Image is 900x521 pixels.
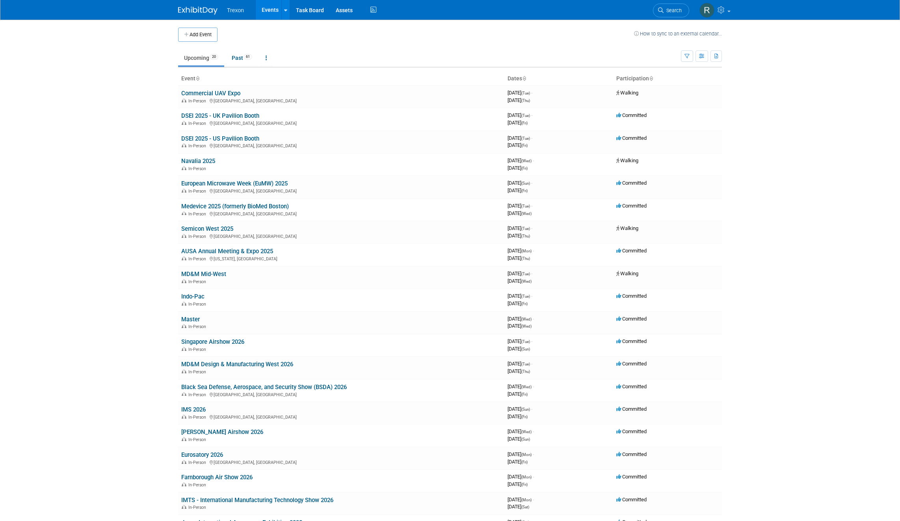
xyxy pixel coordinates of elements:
span: [DATE] [508,248,534,254]
span: (Fri) [521,460,528,464]
img: In-Person Event [182,143,186,147]
a: Singapore Airshow 2026 [181,338,244,345]
span: In-Person [188,189,208,194]
img: In-Person Event [182,234,186,238]
span: - [531,406,532,412]
span: [DATE] [508,428,534,434]
span: - [533,158,534,163]
a: IMTS - International Manufacturing Technology Show 2026 [181,497,333,504]
span: Walking [616,271,638,276]
a: [PERSON_NAME] Airshow 2026 [181,428,263,436]
span: In-Person [188,234,208,239]
span: [DATE] [508,120,528,126]
span: (Tue) [521,272,530,276]
span: [DATE] [508,497,534,502]
div: [GEOGRAPHIC_DATA], [GEOGRAPHIC_DATA] [181,142,501,148]
a: Navalia 2025 [181,158,215,165]
span: (Sun) [521,181,530,185]
span: In-Person [188,324,208,329]
span: In-Person [188,460,208,465]
span: (Thu) [521,256,530,261]
a: DSEI 2025 - US Pavilion Booth [181,135,259,142]
span: (Fri) [521,143,528,148]
span: In-Person [188,482,208,488]
span: [DATE] [508,368,530,374]
img: In-Person Event [182,211,186,215]
span: - [531,225,532,231]
img: In-Person Event [182,369,186,373]
span: [DATE] [508,165,528,171]
img: In-Person Event [182,505,186,509]
span: [DATE] [508,413,528,419]
span: Committed [616,406,647,412]
span: (Tue) [521,339,530,344]
span: (Thu) [521,98,530,103]
a: Farnborough Air Show 2026 [181,474,253,481]
img: In-Person Event [182,279,186,283]
a: Master [181,316,200,323]
img: In-Person Event [182,302,186,306]
span: (Tue) [521,362,530,366]
span: (Wed) [521,385,532,389]
span: [DATE] [508,474,534,480]
span: [DATE] [508,316,534,322]
span: [DATE] [508,233,530,239]
span: Committed [616,203,647,209]
span: (Wed) [521,317,532,321]
span: - [533,474,534,480]
span: In-Person [188,302,208,307]
span: - [531,180,532,186]
span: [DATE] [508,203,532,209]
span: - [533,497,534,502]
span: Committed [616,474,647,480]
span: (Tue) [521,136,530,141]
span: (Sat) [521,505,529,509]
div: [GEOGRAPHIC_DATA], [GEOGRAPHIC_DATA] [181,187,501,194]
span: - [531,203,532,209]
span: [DATE] [508,406,532,412]
img: In-Person Event [182,256,186,260]
span: [DATE] [508,180,532,186]
a: European Microwave Week (EuMW) 2025 [181,180,288,187]
div: [GEOGRAPHIC_DATA], [GEOGRAPHIC_DATA] [181,413,501,420]
span: In-Person [188,98,208,104]
a: Upcoming20 [178,50,224,65]
span: (Wed) [521,159,532,163]
span: Walking [616,158,638,163]
span: In-Person [188,166,208,171]
div: [GEOGRAPHIC_DATA], [GEOGRAPHIC_DATA] [181,97,501,104]
span: Committed [616,180,647,186]
span: [DATE] [508,278,532,284]
span: - [531,271,532,276]
span: [DATE] [508,142,528,148]
a: MD&M Mid-West [181,271,226,278]
img: In-Person Event [182,437,186,441]
span: Committed [616,497,647,502]
img: In-Person Event [182,415,186,419]
span: (Tue) [521,113,530,118]
span: [DATE] [508,504,529,510]
th: Dates [504,72,613,85]
span: - [533,248,534,254]
span: - [533,428,534,434]
span: Committed [616,135,647,141]
span: Committed [616,451,647,457]
span: [DATE] [508,135,532,141]
span: In-Person [188,505,208,510]
img: In-Person Event [182,98,186,102]
a: Sort by Participation Type [649,75,653,82]
span: In-Person [188,415,208,420]
span: (Fri) [521,121,528,125]
div: [GEOGRAPHIC_DATA], [GEOGRAPHIC_DATA] [181,459,501,465]
span: In-Person [188,369,208,375]
span: [DATE] [508,158,534,163]
span: (Tue) [521,204,530,208]
span: [DATE] [508,293,532,299]
a: DSEI 2025 - UK Pavilion Booth [181,112,259,119]
th: Participation [613,72,722,85]
img: ExhibitDay [178,7,218,15]
span: (Tue) [521,91,530,95]
span: 61 [244,54,252,60]
a: Indo-Pac [181,293,205,300]
span: Committed [616,316,647,322]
